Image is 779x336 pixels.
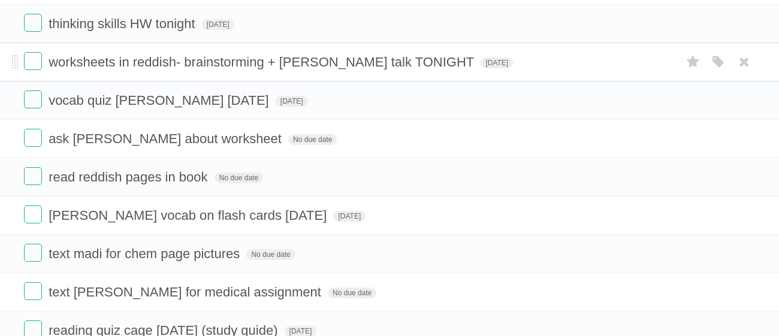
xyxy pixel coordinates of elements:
[49,16,198,31] span: thinking skills HW tonight
[24,167,42,185] label: Done
[24,90,42,108] label: Done
[24,14,42,32] label: Done
[202,19,234,30] span: [DATE]
[24,282,42,300] label: Done
[49,246,243,261] span: text madi for chem page pictures
[246,249,295,260] span: No due date
[215,172,263,183] span: No due date
[49,169,210,184] span: read reddish pages in book
[49,93,272,108] span: vocab quiz [PERSON_NAME] [DATE]
[49,55,477,69] span: worksheets in reddish- brainstorming + [PERSON_NAME] talk TONIGHT
[682,52,705,72] label: Star task
[49,284,324,299] span: text [PERSON_NAME] for medical assignment
[276,96,308,107] span: [DATE]
[24,244,42,262] label: Done
[49,208,330,223] span: [PERSON_NAME] vocab on flash cards [DATE]
[288,134,337,145] span: No due date
[24,205,42,223] label: Done
[24,129,42,147] label: Done
[328,287,376,298] span: No due date
[481,57,513,68] span: [DATE]
[333,211,366,222] span: [DATE]
[49,131,285,146] span: ask [PERSON_NAME] about worksheet
[24,52,42,70] label: Done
